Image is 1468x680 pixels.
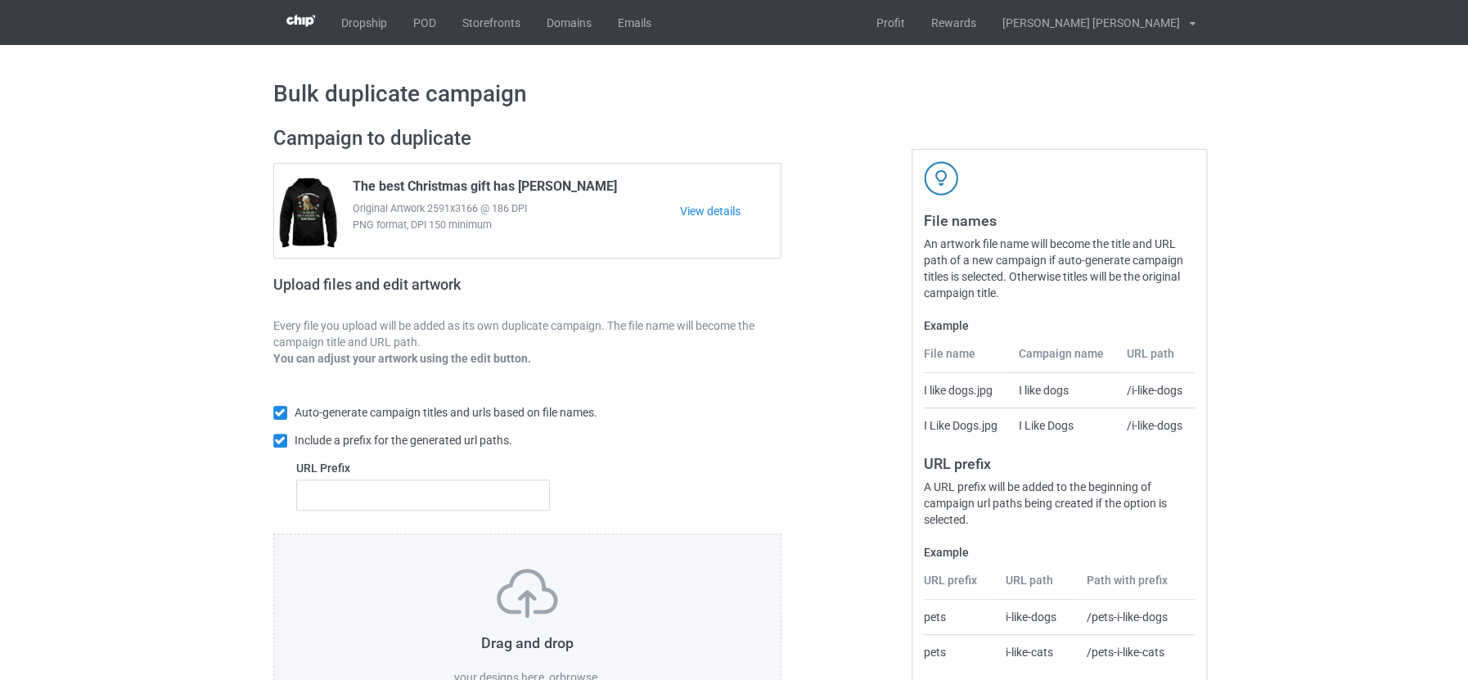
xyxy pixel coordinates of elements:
div: An artwork file name will become the title and URL path of a new campaign if auto-generate campai... [924,236,1195,301]
img: svg+xml;base64,PD94bWwgdmVyc2lvbj0iMS4wIiBlbmNvZGluZz0iVVRGLTgiPz4KPHN2ZyB3aWR0aD0iNDJweCIgaGVpZ2... [924,161,958,196]
h1: Bulk duplicate campaign [273,79,1196,109]
th: URL prefix [924,572,997,600]
span: Auto-generate campaign titles and urls based on file names. [294,406,597,419]
h3: URL prefix [924,454,1195,473]
td: /i-like-dogs [1118,408,1195,443]
td: I Like Dogs.jpg [924,408,1010,443]
h2: Campaign to duplicate [273,126,782,151]
td: I Like Dogs [1010,408,1118,443]
b: You can adjust your artwork using the edit button. [273,352,531,365]
h2: Upload files and edit artwork [273,276,579,306]
label: URL Prefix [296,460,551,476]
td: pets [924,600,997,634]
p: Every file you upload will be added as its own duplicate campaign. The file name will become the ... [273,317,782,350]
img: 3d383065fc803cdd16c62507c020ddf8.png [286,15,315,27]
span: The best Christmas gift has [PERSON_NAME] [353,178,617,200]
td: i-like-cats [997,634,1078,669]
th: URL path [997,572,1078,600]
td: I like dogs [1010,373,1118,408]
span: PNG format, DPI 150 minimum [353,217,681,233]
label: Example [924,544,1195,561]
a: View details [680,203,781,219]
td: i-like-dogs [997,600,1078,634]
td: /pets-i-like-cats [1078,634,1195,669]
span: Include a prefix for the generated url paths. [294,434,511,447]
td: /i-like-dogs [1118,373,1195,408]
label: Example [924,317,1195,334]
td: pets [924,634,997,669]
h3: Drag and drop [308,633,747,652]
img: svg+xml;base64,PD94bWwgdmVyc2lvbj0iMS4wIiBlbmNvZGluZz0iVVRGLTgiPz4KPHN2ZyB3aWR0aD0iNzVweCIgaGVpZ2... [497,569,558,618]
span: Original Artwork 2591x3166 @ 186 DPI [353,200,681,217]
th: File name [924,345,1010,373]
div: [PERSON_NAME] [PERSON_NAME] [989,2,1180,43]
td: I like dogs.jpg [924,373,1010,408]
th: Campaign name [1010,345,1118,373]
div: A URL prefix will be added to the beginning of campaign url paths being created if the option is ... [924,479,1195,528]
td: /pets-i-like-dogs [1078,600,1195,634]
th: URL path [1118,345,1195,373]
h3: File names [924,211,1195,230]
th: Path with prefix [1078,572,1195,600]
